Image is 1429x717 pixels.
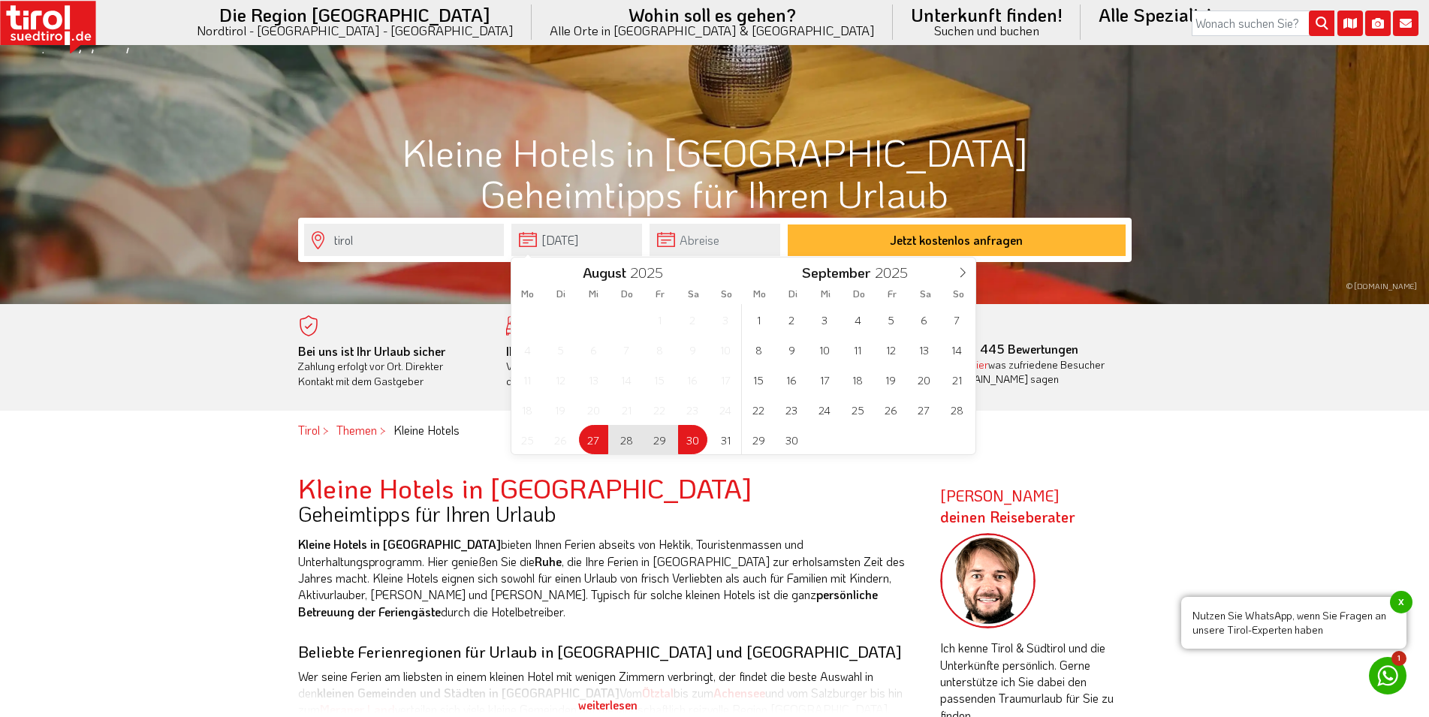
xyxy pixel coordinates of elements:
span: August 17, 2025 [711,365,740,394]
span: September 12, 2025 [876,335,906,364]
span: September 17, 2025 [810,365,840,394]
span: deinen Reiseberater [940,507,1075,526]
span: August 24, 2025 [711,395,740,424]
span: August 23, 2025 [678,395,707,424]
span: September 16, 2025 [777,365,806,394]
a: Tirol [298,422,320,438]
span: September 10, 2025 [810,335,840,364]
span: August 22, 2025 [645,395,674,424]
span: September 24, 2025 [810,395,840,424]
span: September 7, 2025 [942,305,972,334]
span: Mi [577,289,610,299]
h1: Kleine Hotels in [GEOGRAPHIC_DATA] Geheimtipps für Ihren Urlaub [298,131,1132,214]
span: August 30, 2025 [678,425,707,454]
span: August 4, 2025 [513,335,542,364]
small: Suchen und buchen [911,24,1063,37]
span: September 18, 2025 [843,365,873,394]
span: September 30, 2025 [777,425,806,454]
span: September 26, 2025 [876,395,906,424]
button: Jetzt kostenlos anfragen [788,224,1126,256]
input: Wonach suchen Sie? [1192,11,1334,36]
span: September 28, 2025 [942,395,972,424]
span: August 26, 2025 [546,425,575,454]
span: September 19, 2025 [876,365,906,394]
span: September 15, 2025 [744,365,773,394]
span: September 1, 2025 [744,305,773,334]
span: August 18, 2025 [513,395,542,424]
span: August 12, 2025 [546,365,575,394]
b: Ihr Traumurlaub beginnt hier! [506,343,662,359]
span: August [583,266,626,280]
strong: kleinen Gemeinden und Städten in [GEOGRAPHIC_DATA] [317,685,620,700]
i: Karte öffnen [1337,11,1363,36]
div: Zahlung erfolgt vor Ort. Direkter Kontakt mit dem Gastgeber [298,344,484,389]
h3: Beliebte Ferienregionen für Urlaub in [GEOGRAPHIC_DATA] und [GEOGRAPHIC_DATA] [298,643,918,660]
h2: Kleine Hotels in [GEOGRAPHIC_DATA] [298,473,918,503]
span: September 27, 2025 [909,395,939,424]
i: Fotogalerie [1365,11,1391,36]
span: August 31, 2025 [711,425,740,454]
span: September 21, 2025 [942,365,972,394]
span: August 20, 2025 [579,395,608,424]
span: August 9, 2025 [678,335,707,364]
img: frag-markus.png [940,533,1036,629]
span: Do [610,289,644,299]
span: Mo [511,289,544,299]
span: September 3, 2025 [810,305,840,334]
strong: Kleine Hotels in [GEOGRAPHIC_DATA] [298,536,501,552]
span: September 8, 2025 [744,335,773,364]
span: August 19, 2025 [546,395,575,424]
a: Themen [336,422,377,438]
span: Fr [644,289,677,299]
span: x [1390,591,1412,613]
span: September 23, 2025 [777,395,806,424]
span: September [802,266,870,280]
span: August 21, 2025 [612,395,641,424]
strong: [PERSON_NAME] [940,486,1075,526]
span: August 15, 2025 [645,365,674,394]
span: August 3, 2025 [711,305,740,334]
span: September 11, 2025 [843,335,873,364]
small: Alle Orte in [GEOGRAPHIC_DATA] & [GEOGRAPHIC_DATA] [550,24,875,37]
span: August 13, 2025 [579,365,608,394]
a: 1 Nutzen Sie WhatsApp, wenn Sie Fragen an unsere Tirol-Experten habenx [1369,657,1406,694]
span: Di [776,289,809,299]
b: - 445 Bewertungen [923,341,1078,357]
span: August 29, 2025 [645,425,674,454]
strong: Ruhe [535,553,562,569]
span: September 14, 2025 [942,335,972,364]
span: September 5, 2025 [876,305,906,334]
span: September 20, 2025 [909,365,939,394]
a: Achensee [713,685,765,700]
span: 1 [1391,651,1406,666]
span: Mi [809,289,843,299]
div: was zufriedene Besucher über [DOMAIN_NAME] sagen [923,357,1109,387]
b: Bei uns ist Ihr Urlaub sicher [298,343,445,359]
span: August 5, 2025 [546,335,575,364]
span: September 6, 2025 [909,305,939,334]
span: September 9, 2025 [777,335,806,364]
span: Do [843,289,876,299]
span: Nutzen Sie WhatsApp, wenn Sie Fragen an unsere Tirol-Experten haben [1181,597,1406,649]
input: Wo soll's hingehen? [304,224,504,256]
input: Abreise [650,224,780,256]
span: August 25, 2025 [513,425,542,454]
span: Sa [677,289,710,299]
span: September 4, 2025 [843,305,873,334]
span: September 29, 2025 [744,425,773,454]
span: September 22, 2025 [744,395,773,424]
h3: Geheimtipps für Ihren Urlaub [298,502,918,526]
small: Nordtirol - [GEOGRAPHIC_DATA] - [GEOGRAPHIC_DATA] [197,24,514,37]
span: So [942,289,975,299]
span: August 8, 2025 [645,335,674,364]
span: August 16, 2025 [678,365,707,394]
span: Fr [876,289,909,299]
i: Kontakt [1393,11,1418,36]
input: Year [870,263,920,282]
span: August 10, 2025 [711,335,740,364]
span: August 2, 2025 [678,305,707,334]
span: August 11, 2025 [513,365,542,394]
a: Ötztal [642,685,674,700]
span: So [710,289,743,299]
span: August 14, 2025 [612,365,641,394]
